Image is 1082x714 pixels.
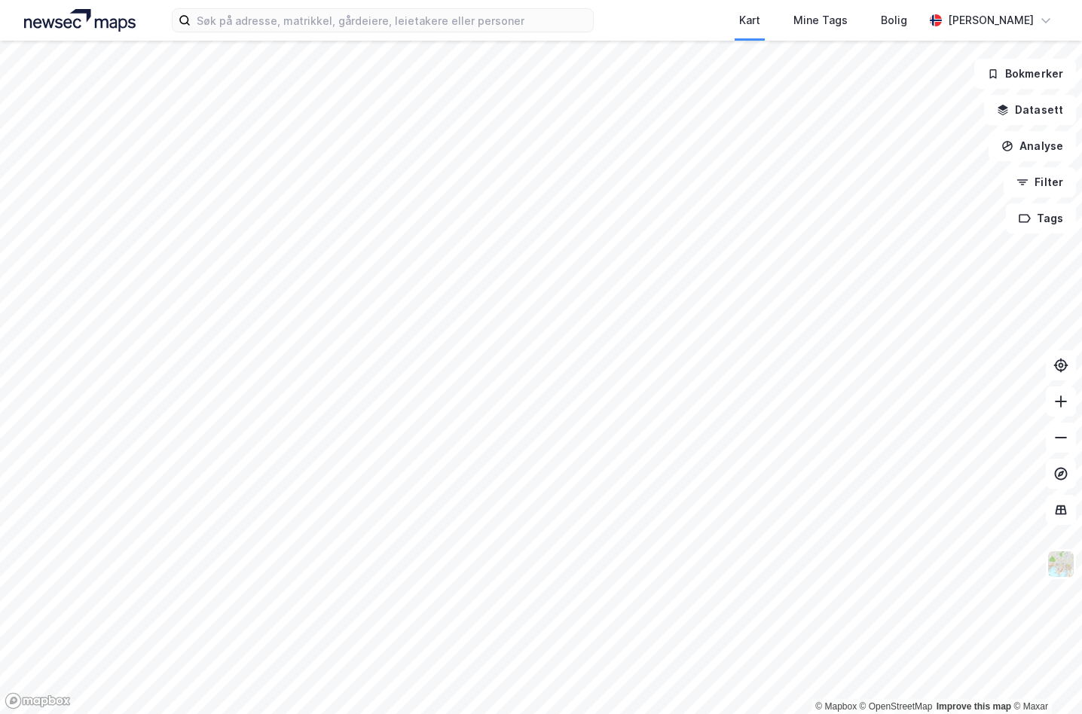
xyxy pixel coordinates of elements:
img: Z [1047,550,1075,578]
a: Mapbox [815,701,857,712]
div: Mine Tags [793,11,848,29]
button: Bokmerker [974,59,1076,89]
a: OpenStreetMap [860,701,933,712]
div: [PERSON_NAME] [948,11,1034,29]
button: Analyse [989,131,1076,161]
a: Improve this map [937,701,1011,712]
iframe: Chat Widget [1007,642,1082,714]
button: Datasett [984,95,1076,125]
a: Mapbox homepage [5,692,71,709]
input: Søk på adresse, matrikkel, gårdeiere, leietakere eller personer [191,9,593,32]
button: Tags [1006,203,1076,233]
img: logo.a4113a55bc3d86da70a041830d287a7e.svg [24,9,136,32]
div: Bolig [881,11,907,29]
button: Filter [1004,167,1076,197]
div: Kart [739,11,760,29]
